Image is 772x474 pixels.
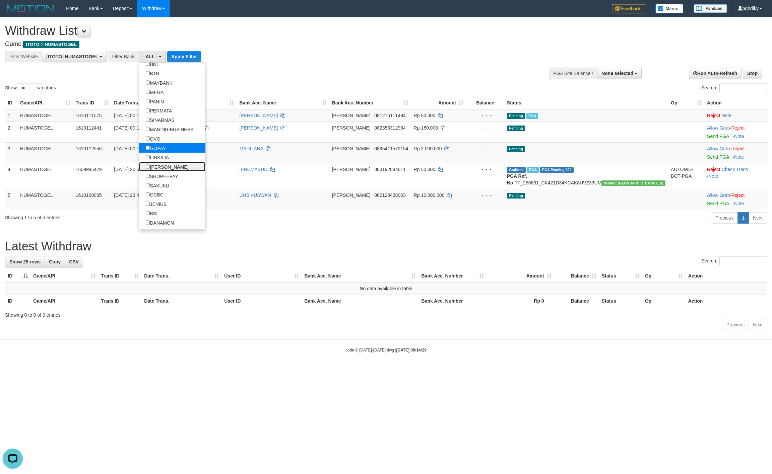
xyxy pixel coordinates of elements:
a: Previous [711,212,738,224]
th: Date Trans.: activate to sort column ascending [141,270,221,282]
b: PGA Ref. No: [507,173,527,185]
h4: Game: [5,41,508,48]
label: BSI [139,209,164,218]
button: Open LiveChat chat widget [3,3,23,23]
label: MANDIRIBUSINESS [139,125,200,134]
label: OCBC [139,190,170,199]
input: MAYBANK [146,80,150,85]
th: Bank Acc. Number: activate to sort column ascending [419,270,486,282]
span: CSV [69,259,79,264]
a: Note [734,201,744,206]
a: MARLIANA [239,146,263,151]
span: Pending [507,193,525,199]
span: Marked by bqheka [526,113,538,119]
span: Pending [507,113,525,119]
span: Rp 150.000 [414,125,438,131]
label: Search: [701,256,767,266]
a: IBNUMASUD [239,167,267,172]
a: Reject [707,113,720,118]
span: [DATE] 00:13:47 [114,125,148,131]
label: PERMATA [139,106,179,115]
a: Allow Grab [707,125,730,131]
th: Status: activate to sort column ascending [599,270,642,282]
input: BSI [146,211,150,215]
th: Balance: activate to sort column ascending [554,270,599,282]
th: Bank Acc. Number [419,295,486,307]
a: Note [708,173,718,179]
span: Copy 0895411572154 to clipboard [374,146,408,151]
div: Filter Website [5,51,42,62]
button: Apply Filter [167,51,201,62]
td: HUMASTOGEL [17,189,73,210]
div: PGA Site Balance / [549,68,597,79]
th: Trans ID: activate to sort column ascending [73,97,111,109]
label: MAYBANK [139,78,179,87]
a: Copy [45,256,65,267]
span: · [707,192,731,198]
a: Show 25 rows [5,256,45,267]
th: Game/API [30,295,98,307]
label: BTN [139,69,166,78]
th: Bank Acc. Name: activate to sort column ascending [237,97,329,109]
a: Note [734,134,744,139]
span: Pending [507,146,525,152]
span: Show 25 rows [9,259,41,264]
label: SHOPEEPAY [139,171,185,181]
span: Vendor URL: https://dashboard.q2checkout.com/secure [601,180,665,186]
span: Rp 10.000.000 [414,192,445,198]
span: 1610112441 [76,125,102,131]
span: [PERSON_NAME] [332,192,371,198]
label: SAKUKU [139,181,176,190]
input: PERMATA [146,108,150,112]
span: · [707,146,731,151]
label: Show entries [5,83,56,93]
label: BNI [139,59,165,69]
div: - - - [469,112,502,119]
span: Rp 50.000 [414,113,436,118]
span: [ITOTO] HUMASTOGEL [46,54,98,59]
input: BTN [146,71,150,75]
label: SINARMAS [139,115,181,125]
img: panduan.png [694,4,727,13]
input: LINKAJA [146,155,150,159]
th: Game/API: activate to sort column ascending [17,97,73,109]
th: Date Trans. [141,295,221,307]
th: ID: activate to sort column descending [5,270,30,282]
span: Rp 2.000.000 [414,146,442,151]
th: Game/API: activate to sort column ascending [30,270,98,282]
a: [PERSON_NAME] [239,125,278,131]
span: Rp 50.000 [414,167,436,172]
h1: Withdraw List [5,24,508,37]
span: [DATE] 00:12:15 [114,113,148,118]
input: GOPAY [146,146,150,150]
a: Reject [731,146,745,151]
a: Reject [707,167,720,172]
a: Reject [731,125,745,131]
td: HUMASTOGEL [17,163,73,189]
th: Amount: activate to sort column ascending [411,97,466,109]
span: [PERSON_NAME] [332,125,371,131]
th: Op: activate to sort column ascending [642,270,686,282]
div: - - - [469,166,502,173]
td: HUMASTOGEL [17,109,73,122]
div: - - - [469,125,502,131]
a: [PERSON_NAME] [239,113,278,118]
img: Button%20Memo.svg [655,4,684,13]
small: code © [DATE]-[DATE] dwg | [345,348,427,352]
input: SINARMAS [146,117,150,122]
a: Reject [731,192,745,198]
a: UUS KUSWAN [239,192,271,198]
h1: Latest Withdraw [5,240,767,253]
input: MEGA [146,90,150,94]
span: 1610112556 [76,146,102,151]
span: [PERSON_NAME] [332,113,371,118]
th: Status [504,97,668,109]
div: - - - [469,145,502,152]
input: SHOPEEPAY [146,174,150,178]
a: Next [749,212,767,224]
th: Bank Acc. Number: activate to sort column ascending [329,97,411,109]
th: Bank Acc. Name [302,295,419,307]
input: [PERSON_NAME] [146,164,150,169]
label: MEGA [139,87,171,97]
label: DANAMON [139,218,181,227]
